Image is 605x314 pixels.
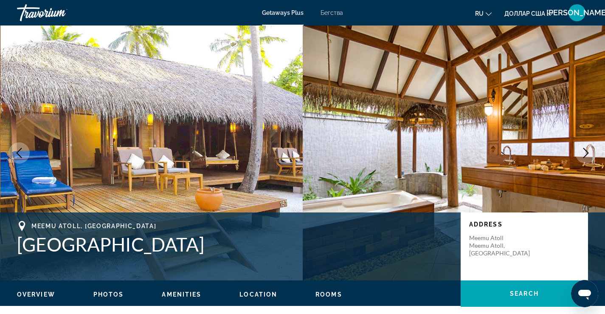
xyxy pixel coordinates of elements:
button: Rooms [315,291,342,298]
button: Изменить валюту [504,7,553,20]
font: доллар США [504,10,545,17]
button: Photos [93,291,124,298]
iframe: Кнопка запуска окна обмена сообщениями [571,280,598,307]
span: Search [510,290,539,297]
button: Search [461,280,588,307]
a: Травориум [17,2,102,24]
button: Меню пользователя [566,4,588,22]
button: Location [239,291,277,298]
button: Изменить язык [475,7,492,20]
button: Overview [17,291,55,298]
p: Meemu Atoll Meemu Atoll, [GEOGRAPHIC_DATA] [469,234,537,257]
span: Rooms [315,291,342,298]
span: Meemu Atoll, [GEOGRAPHIC_DATA] [31,223,156,229]
button: Amenities [162,291,201,298]
a: Бегства [321,9,343,16]
a: Getaways Plus [262,9,304,16]
span: Photos [93,291,124,298]
span: Overview [17,291,55,298]
p: Address [469,221,580,228]
button: Next image [575,142,597,164]
h1: [GEOGRAPHIC_DATA] [17,233,452,255]
font: ru [475,10,484,17]
span: Location [239,291,277,298]
button: Previous image [8,142,30,164]
span: Amenities [162,291,201,298]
